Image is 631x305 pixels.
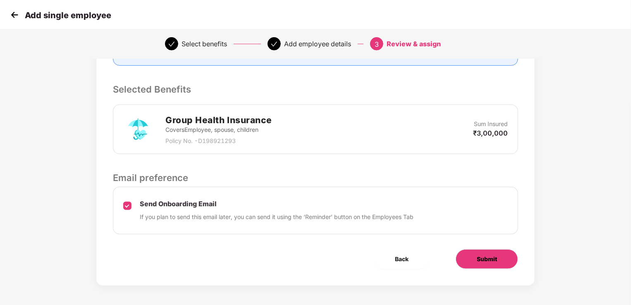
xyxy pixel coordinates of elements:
span: 3 [375,40,379,48]
button: Submit [456,249,518,269]
div: Review & assign [387,37,441,50]
span: check [168,41,175,48]
p: Sum Insured [474,119,508,129]
p: Add single employee [25,10,111,20]
p: Selected Benefits [113,82,518,96]
span: Back [395,255,409,264]
span: Submit [477,255,497,264]
div: Select benefits [182,37,227,50]
p: Policy No. - D198921293 [165,136,272,145]
img: svg+xml;base64,PHN2ZyB4bWxucz0iaHR0cDovL3d3dy53My5vcmcvMjAwMC9zdmciIHdpZHRoPSI3MiIgaGVpZ2h0PSI3Mi... [123,114,153,144]
button: Back [374,249,429,269]
h2: Group Health Insurance [165,113,272,127]
span: check [271,41,277,48]
p: Covers Employee, spouse, children [165,125,272,134]
div: Add employee details [284,37,351,50]
p: Send Onboarding Email [140,200,413,208]
p: Email preference [113,171,518,185]
p: If you plan to send this email later, you can send it using the ‘Reminder’ button on the Employee... [140,212,413,222]
p: ₹3,00,000 [473,129,508,138]
img: svg+xml;base64,PHN2ZyB4bWxucz0iaHR0cDovL3d3dy53My5vcmcvMjAwMC9zdmciIHdpZHRoPSIzMCIgaGVpZ2h0PSIzMC... [8,9,21,21]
